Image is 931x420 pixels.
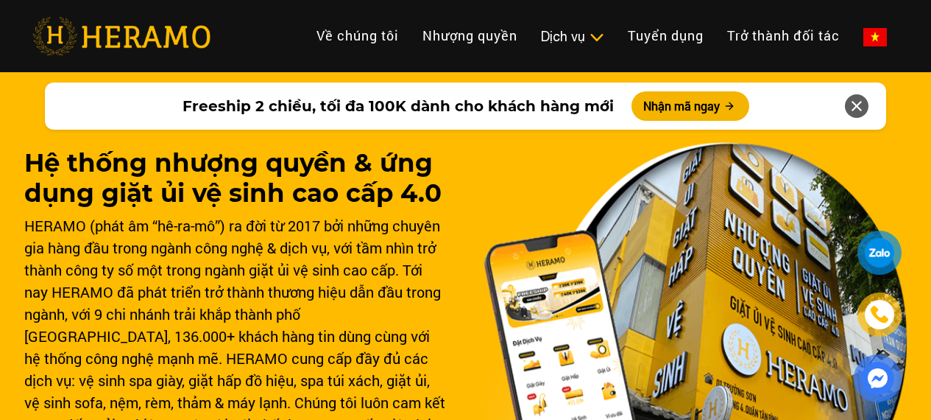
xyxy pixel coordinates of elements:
a: Về chúng tôi [305,20,411,52]
img: phone-icon [871,306,888,323]
a: phone-icon [860,295,899,335]
a: Trở thành đối tác [715,20,852,52]
img: heramo-logo.png [32,17,210,55]
span: Freeship 2 chiều, tối đa 100K dành cho khách hàng mới [183,95,614,117]
button: Nhận mã ngay [631,91,749,121]
img: vn-flag.png [863,28,887,46]
h1: Hệ thống nhượng quyền & ứng dụng giặt ủi vệ sinh cao cấp 4.0 [24,148,448,209]
a: Nhượng quyền [411,20,529,52]
a: Tuyển dụng [616,20,715,52]
div: Dịch vụ [541,27,604,46]
img: subToggleIcon [589,30,604,45]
